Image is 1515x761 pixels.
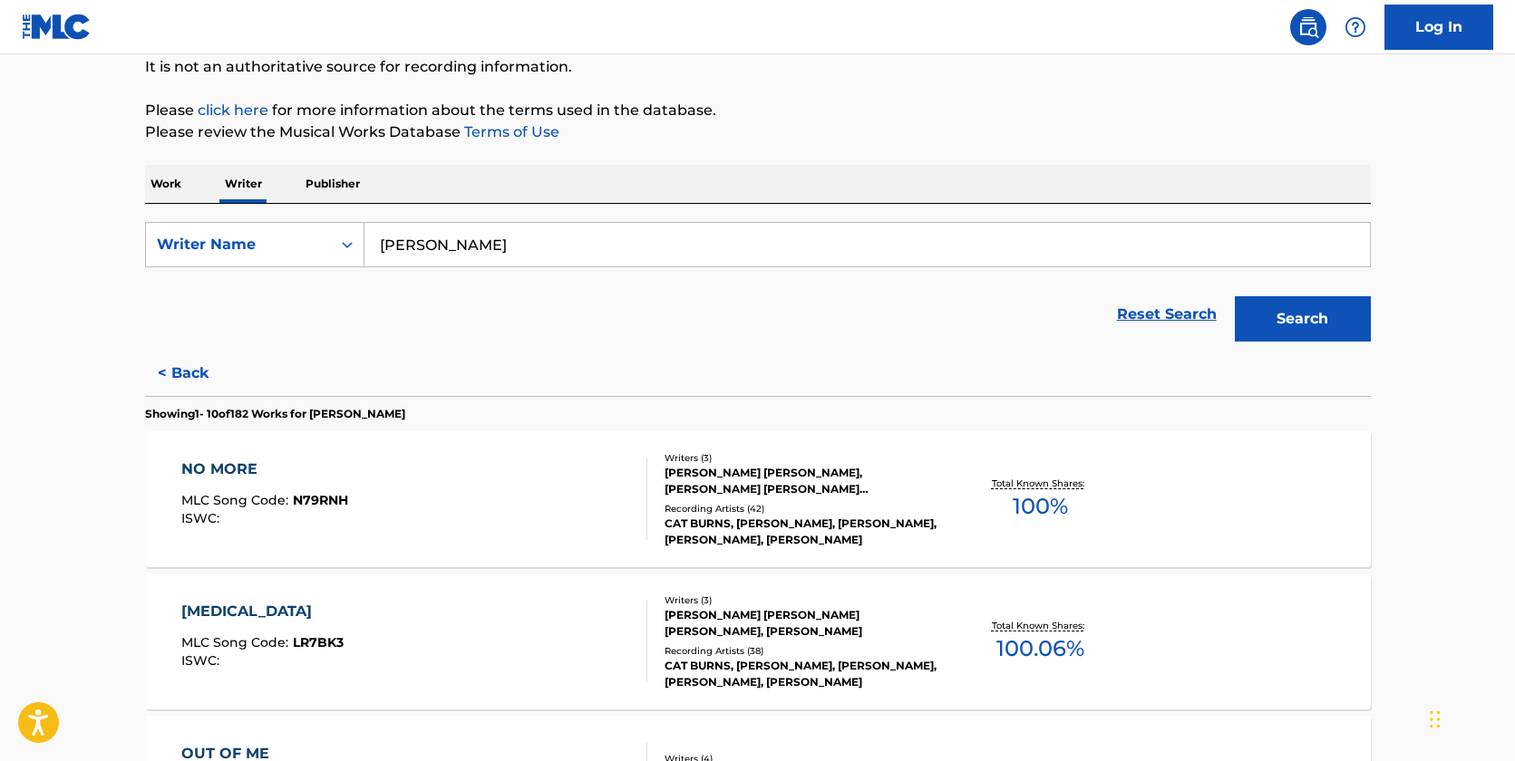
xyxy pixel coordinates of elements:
[145,351,254,396] button: < Back
[181,458,348,480] div: NO MORE
[1297,16,1319,38] img: search
[1430,692,1441,747] div: Drag
[219,165,267,203] p: Writer
[665,658,938,690] div: CAT BURNS, [PERSON_NAME], [PERSON_NAME], [PERSON_NAME], [PERSON_NAME]
[300,165,365,203] p: Publisher
[1013,490,1068,523] span: 100 %
[996,632,1084,665] span: 100.06 %
[145,165,187,203] p: Work
[145,406,405,422] p: Showing 1 - 10 of 182 Works for [PERSON_NAME]
[1384,5,1493,50] a: Log In
[293,492,348,508] span: N79RNH
[145,121,1371,143] p: Please review the Musical Works Database
[145,573,1371,709] a: [MEDICAL_DATA]MLC Song Code:LR7BK3ISWC:Writers (3)[PERSON_NAME] [PERSON_NAME] [PERSON_NAME], [PER...
[461,123,559,140] a: Terms of Use
[665,515,938,548] div: CAT BURNS, [PERSON_NAME], [PERSON_NAME], [PERSON_NAME], [PERSON_NAME]
[1424,674,1515,761] iframe: Chat Widget
[665,607,938,640] div: [PERSON_NAME] [PERSON_NAME] [PERSON_NAME], [PERSON_NAME]
[992,477,1089,490] p: Total Known Shares:
[181,634,293,650] span: MLC Song Code :
[145,56,1371,78] p: It is not an authoritative source for recording information.
[1345,16,1366,38] img: help
[181,601,344,622] div: [MEDICAL_DATA]
[145,431,1371,567] a: NO MOREMLC Song Code:N79RNHISWC:Writers (3)[PERSON_NAME] [PERSON_NAME], [PERSON_NAME] [PERSON_NAM...
[1290,9,1326,45] a: Public Search
[157,234,320,255] div: Writer Name
[665,465,938,497] div: [PERSON_NAME] [PERSON_NAME], [PERSON_NAME] [PERSON_NAME] [PERSON_NAME] [PERSON_NAME]-TEMISON
[293,634,344,650] span: LR7BK3
[1235,296,1371,342] button: Search
[665,644,938,658] div: Recording Artists ( 38 )
[1108,294,1226,334] a: Reset Search
[1337,9,1374,45] div: Help
[665,502,938,515] div: Recording Artists ( 42 )
[665,451,938,465] div: Writers ( 3 )
[181,492,293,508] span: MLC Song Code :
[22,14,92,40] img: MLC Logo
[665,593,938,607] div: Writers ( 3 )
[198,101,268,119] a: click here
[145,100,1371,121] p: Please for more information about the terms used in the database.
[145,222,1371,351] form: Search Form
[181,652,224,669] span: ISWC :
[992,619,1089,632] p: Total Known Shares:
[181,510,224,526] span: ISWC :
